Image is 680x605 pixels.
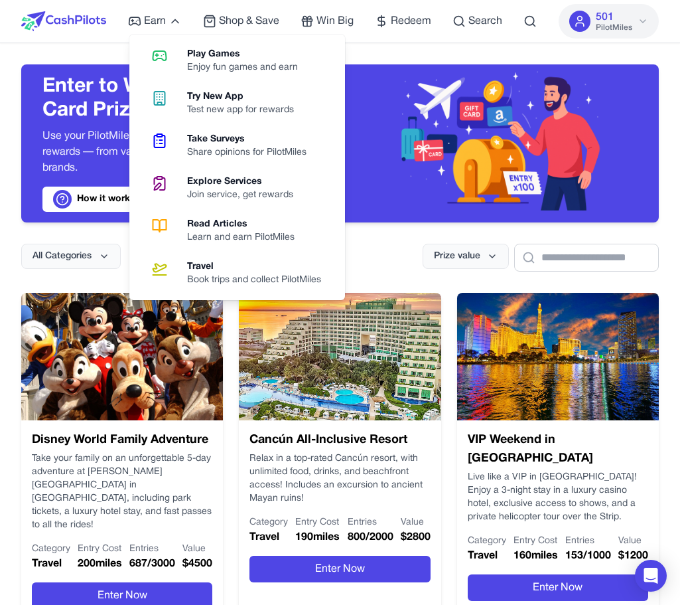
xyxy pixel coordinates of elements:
[468,471,648,524] p: Live like a VIP in [GEOGRAPHIC_DATA]! Enjoy a 3-night stay in a luxury casino hotel, exclusive ac...
[565,535,611,548] p: Entries
[42,187,151,212] a: How it works?
[42,75,319,123] h3: Enter to Win Travel & Gift Card Prizes
[187,133,317,146] div: Take Surveys
[187,260,332,274] div: Travel
[301,13,354,29] a: Win Big
[21,244,121,269] button: All Categories
[249,452,430,505] p: Relax in a top-rated Cancún resort, with unlimited food, drinks, and beachfront access! Includes ...
[187,146,317,159] div: Share opinions for PilotMiles
[249,529,288,545] p: Travel
[203,13,279,29] a: Shop & Save
[32,452,212,532] p: Take your family on an unforgettable 5-day adventure at [PERSON_NAME][GEOGRAPHIC_DATA] in [GEOGRA...
[33,250,92,263] span: All Categories
[135,125,340,167] a: Take SurveysShare opinions for PilotMiles
[32,431,212,450] h3: Disney World Family Adventure
[187,231,305,244] div: Learn and earn PilotMiles
[135,40,340,82] a: Play GamesEnjoy fun games and earn
[78,543,122,556] p: Entry Cost
[457,293,659,420] img: VIP Weekend in Las Vegas
[596,9,614,25] span: 501
[128,13,182,29] a: Earn
[144,13,166,29] span: Earn
[249,431,430,450] h3: Cancún All-Inclusive Resort
[129,556,175,572] p: 687 / 3000
[249,516,288,529] p: Category
[401,529,431,545] p: $ 2800
[21,11,106,31] img: CashPilots Logo
[468,548,506,564] p: Travel
[391,13,431,29] span: Redeem
[559,4,659,39] button: 501PilotMiles
[468,13,502,29] span: Search
[21,293,223,420] img: Disney World Family Adventure
[135,167,340,210] a: Explore ServicesJoin service, get rewards
[423,244,509,269] button: Prize value
[187,274,332,287] div: Book trips and collect PilotMiles
[348,516,393,529] p: Entries
[187,189,304,202] div: Join service, get rewards
[316,13,354,29] span: Win Big
[401,516,431,529] p: Value
[468,535,506,548] p: Category
[187,175,304,189] div: Explore Services
[135,82,340,125] a: Try New AppTest new app for rewards
[32,543,70,556] p: Category
[434,250,480,263] span: Prize value
[187,48,308,61] div: Play Games
[452,13,502,29] a: Search
[397,64,602,211] img: Header decoration
[187,90,305,104] div: Try New App
[135,252,340,295] a: TravelBook trips and collect PilotMiles
[468,574,648,601] button: Enter Now
[618,548,648,564] p: $ 1200
[295,529,340,545] p: 190 miles
[239,293,441,420] img: Cancún All-Inclusive Resort
[182,543,212,556] p: Value
[219,13,279,29] span: Shop & Save
[348,529,393,545] p: 800 / 2000
[187,218,305,231] div: Read Articles
[249,556,430,582] button: Enter Now
[618,535,648,548] p: Value
[187,61,308,74] div: Enjoy fun games and earn
[42,128,319,176] p: Use your PilotMiles to join sweepstakes for exciting rewards — from vacation getaways to your fav...
[187,104,305,117] div: Test new app for rewards
[468,431,648,468] h3: VIP Weekend in [GEOGRAPHIC_DATA]
[513,548,558,564] p: 160 miles
[565,548,611,564] p: 153 / 1000
[295,516,340,529] p: Entry Cost
[78,556,122,572] p: 200 miles
[135,210,340,252] a: Read ArticlesLearn and earn PilotMiles
[182,556,212,572] p: $ 4500
[129,543,175,556] p: Entries
[32,556,70,572] p: Travel
[513,535,558,548] p: Entry Cost
[635,560,667,592] div: Open Intercom Messenger
[596,23,632,33] span: PilotMiles
[375,13,431,29] a: Redeem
